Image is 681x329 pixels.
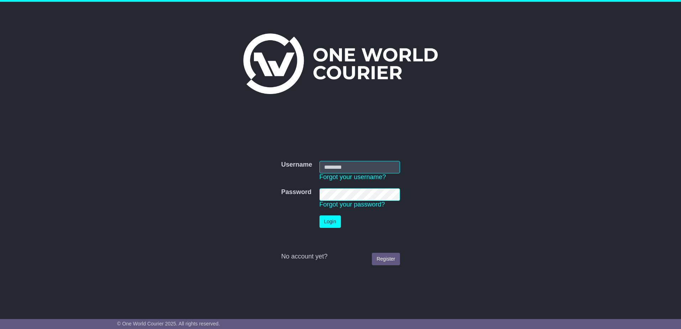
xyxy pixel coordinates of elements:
button: Login [319,215,341,228]
a: Forgot your password? [319,201,385,208]
label: Password [281,188,311,196]
a: Register [372,253,400,265]
label: Username [281,161,312,169]
a: Forgot your username? [319,173,386,181]
span: © One World Courier 2025. All rights reserved. [117,321,220,327]
img: One World [243,33,438,94]
div: No account yet? [281,253,400,261]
